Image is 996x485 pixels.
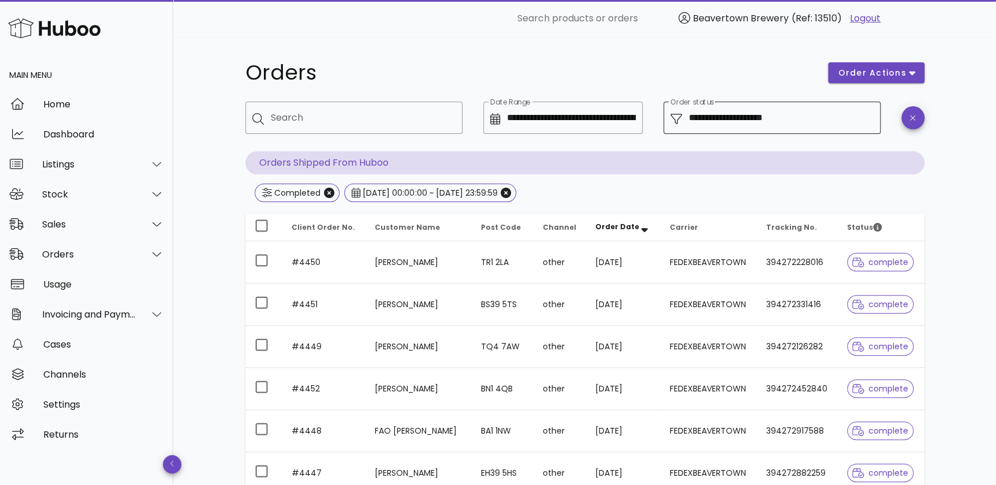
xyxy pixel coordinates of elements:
[282,368,366,410] td: #4452
[852,385,908,393] span: complete
[533,214,586,241] th: Channel
[471,410,533,452] td: BA1 1NW
[282,283,366,326] td: #4451
[490,98,531,107] label: Date Range
[757,326,838,368] td: 394272126282
[847,222,882,232] span: Status
[660,326,756,368] td: FEDEXBEAVERTOWN
[324,188,334,198] button: Close
[757,368,838,410] td: 394272452840
[282,326,366,368] td: #4449
[660,410,756,452] td: FEDEXBEAVERTOWN
[757,410,838,452] td: 394272917588
[586,368,660,410] td: [DATE]
[757,241,838,283] td: 394272228016
[471,368,533,410] td: BN1 4QB
[586,283,660,326] td: [DATE]
[43,429,164,440] div: Returns
[837,67,907,79] span: order actions
[282,241,366,283] td: #4450
[42,219,136,230] div: Sales
[766,222,817,232] span: Tracking No.
[586,214,660,241] th: Order Date: Sorted descending. Activate to remove sorting.
[365,326,471,368] td: [PERSON_NAME]
[365,283,471,326] td: [PERSON_NAME]
[471,283,533,326] td: BS39 5TS
[852,300,908,308] span: complete
[42,159,136,170] div: Listings
[282,214,366,241] th: Client Order No.
[660,241,756,283] td: FEDEXBEAVERTOWN
[828,62,924,83] button: order actions
[365,410,471,452] td: FAO [PERSON_NAME]
[42,189,136,200] div: Stock
[533,410,586,452] td: other
[542,222,576,232] span: Channel
[471,326,533,368] td: TQ4 7AW
[757,283,838,326] td: 394272331416
[360,187,497,199] div: [DATE] 00:00:00 ~ [DATE] 23:59:59
[852,427,908,435] span: complete
[533,283,586,326] td: other
[586,241,660,283] td: [DATE]
[480,222,520,232] span: Post Code
[669,222,697,232] span: Carrier
[533,241,586,283] td: other
[501,188,511,198] button: Close
[660,214,756,241] th: Carrier
[43,369,164,380] div: Channels
[43,339,164,350] div: Cases
[533,326,586,368] td: other
[595,222,639,232] span: Order Date
[586,326,660,368] td: [DATE]
[8,16,100,40] img: Huboo Logo
[365,368,471,410] td: [PERSON_NAME]
[245,62,815,83] h1: Orders
[660,283,756,326] td: FEDEXBEAVERTOWN
[292,222,355,232] span: Client Order No.
[365,241,471,283] td: [PERSON_NAME]
[852,342,908,350] span: complete
[586,410,660,452] td: [DATE]
[43,99,164,110] div: Home
[838,214,924,241] th: Status
[670,98,714,107] label: Order status
[792,12,842,25] span: (Ref: 13510)
[272,187,320,199] div: Completed
[43,279,164,290] div: Usage
[693,12,789,25] span: Beavertown Brewery
[282,410,366,452] td: #4448
[375,222,440,232] span: Customer Name
[245,151,924,174] p: Orders Shipped From Huboo
[471,241,533,283] td: TR1 2LA
[660,368,756,410] td: FEDEXBEAVERTOWN
[42,309,136,320] div: Invoicing and Payments
[42,249,136,260] div: Orders
[852,469,908,477] span: complete
[852,258,908,266] span: complete
[850,12,881,25] a: Logout
[533,368,586,410] td: other
[757,214,838,241] th: Tracking No.
[471,214,533,241] th: Post Code
[365,214,471,241] th: Customer Name
[43,399,164,410] div: Settings
[43,129,164,140] div: Dashboard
